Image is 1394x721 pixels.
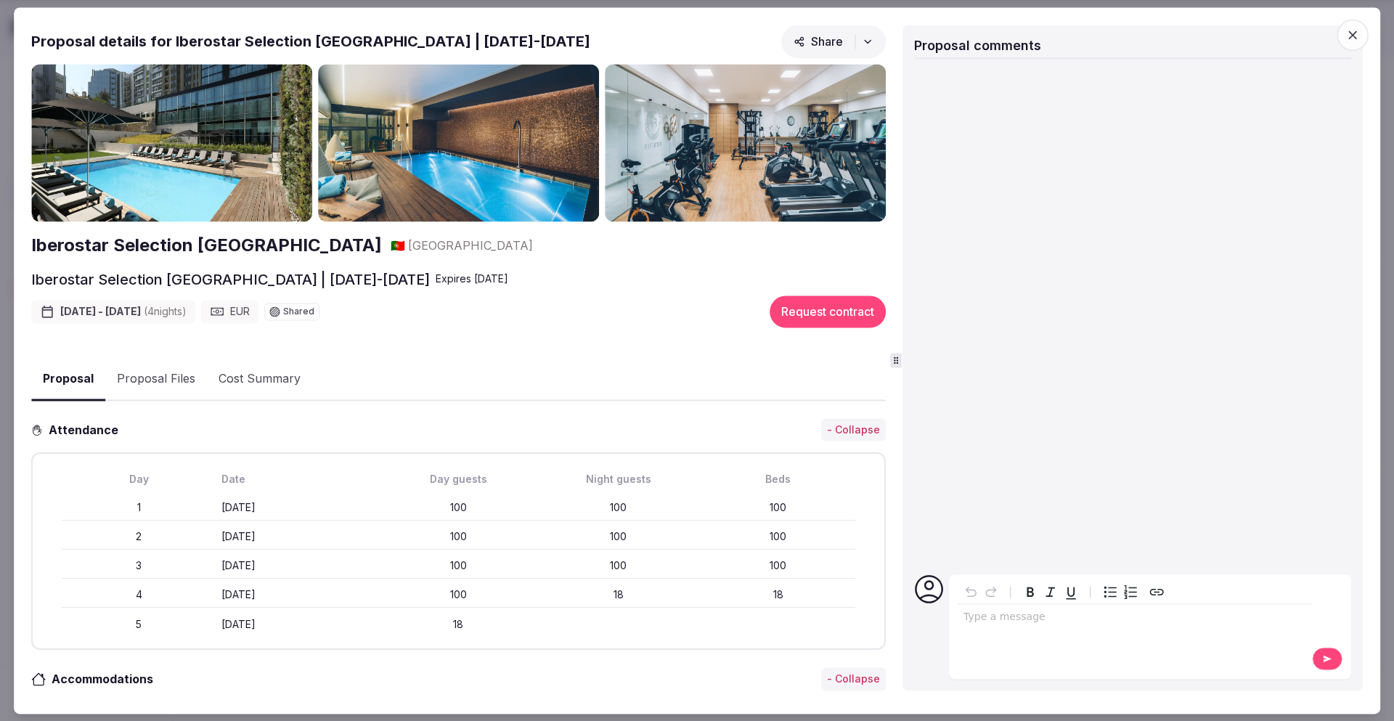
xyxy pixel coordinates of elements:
[221,617,375,632] div: [DATE]
[701,587,855,602] div: 18
[794,34,843,49] span: Share
[62,587,216,602] div: 4
[62,529,216,544] div: 2
[283,307,314,316] span: Shared
[221,500,375,515] div: [DATE]
[382,529,536,544] div: 100
[701,500,855,515] div: 100
[605,64,886,222] img: Gallery photo 3
[770,296,886,327] button: Request contract
[62,472,216,486] div: Day
[542,529,696,544] div: 100
[60,304,187,319] span: [DATE] - [DATE]
[31,269,430,290] h2: Iberostar Selection [GEOGRAPHIC_DATA] | [DATE]-[DATE]
[1020,582,1040,602] button: Bold
[382,587,536,602] div: 100
[62,500,216,515] div: 1
[382,500,536,515] div: 100
[144,305,187,317] span: ( 4 night s )
[701,558,855,573] div: 100
[318,64,599,222] img: Gallery photo 2
[391,237,405,253] button: 🇵🇹
[408,237,533,253] span: [GEOGRAPHIC_DATA]
[701,472,855,486] div: Beds
[31,31,590,52] h2: Proposal details for Iberostar Selection [GEOGRAPHIC_DATA] | [DATE]-[DATE]
[701,529,855,544] div: 100
[542,472,696,486] div: Night guests
[914,38,1041,53] span: Proposal comments
[46,671,168,688] h3: Accommodations
[221,472,375,486] div: Date
[43,421,130,439] h3: Attendance
[1061,582,1081,602] button: Underline
[207,359,312,401] button: Cost Summary
[31,64,312,222] img: Gallery photo 1
[62,617,216,632] div: 5
[781,25,886,58] button: Share
[1146,582,1167,602] button: Create link
[821,418,886,441] button: - Collapse
[105,359,207,401] button: Proposal Files
[391,238,405,253] span: 🇵🇹
[382,617,536,632] div: 18
[436,272,508,286] div: Expire s [DATE]
[1040,582,1061,602] button: Italic
[221,587,375,602] div: [DATE]
[382,558,536,573] div: 100
[62,558,216,573] div: 3
[382,472,536,486] div: Day guests
[1120,582,1141,602] button: Numbered list
[542,500,696,515] div: 100
[201,300,258,323] div: EUR
[221,558,375,573] div: [DATE]
[542,558,696,573] div: 100
[31,234,382,258] a: Iberostar Selection [GEOGRAPHIC_DATA]
[31,358,105,401] button: Proposal
[958,604,1312,633] div: editable markdown
[1100,582,1141,602] div: toggle group
[821,668,886,691] button: - Collapse
[542,587,696,602] div: 18
[221,529,375,544] div: [DATE]
[1100,582,1120,602] button: Bulleted list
